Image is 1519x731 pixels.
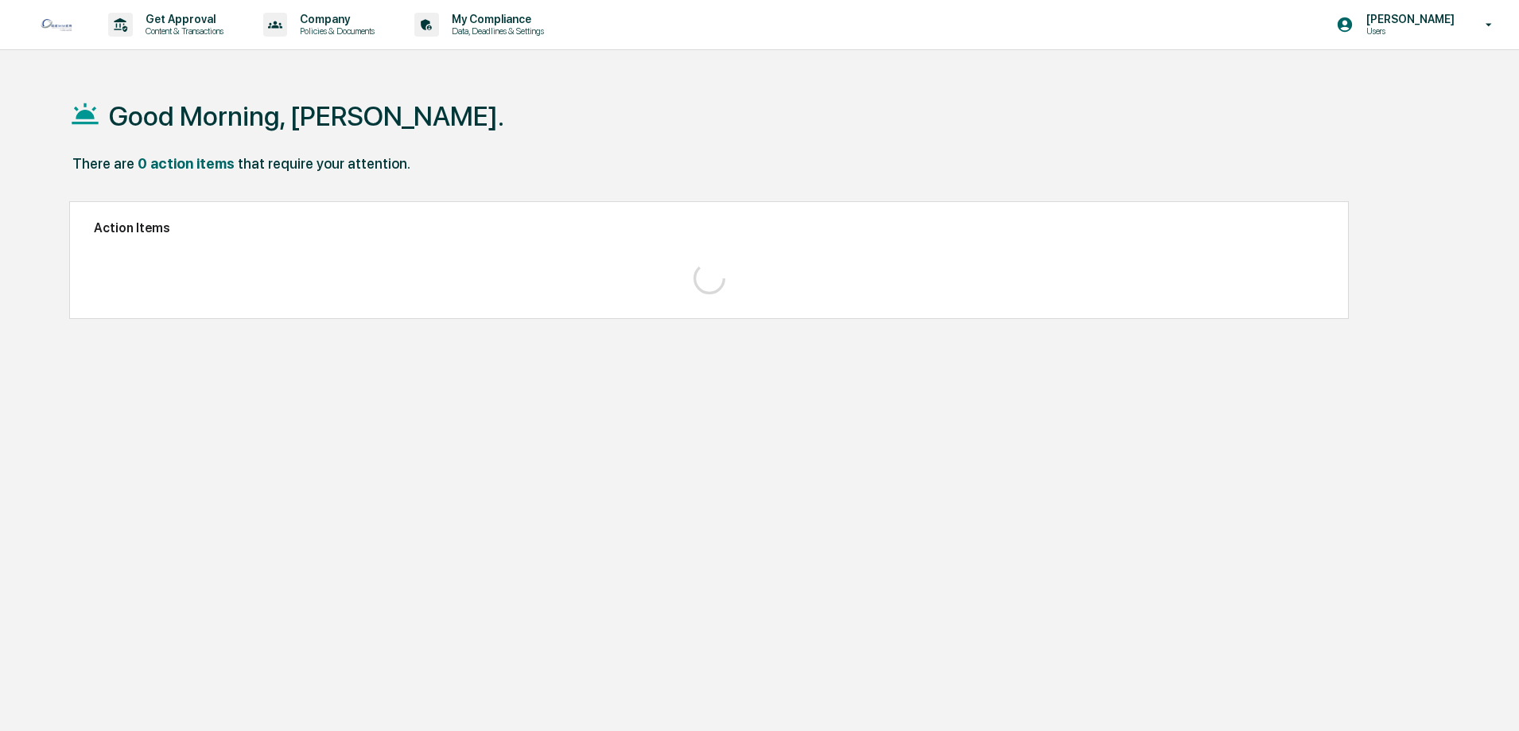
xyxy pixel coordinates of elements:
h2: Action Items [94,220,1324,235]
img: logo [38,17,76,33]
p: Get Approval [133,13,231,25]
div: There are [72,155,134,172]
p: Data, Deadlines & Settings [439,25,552,37]
p: Policies & Documents [287,25,383,37]
p: My Compliance [439,13,552,25]
p: [PERSON_NAME] [1354,13,1463,25]
p: Content & Transactions [133,25,231,37]
div: that require your attention. [238,155,410,172]
h1: Good Morning, [PERSON_NAME]. [109,100,504,132]
p: Users [1354,25,1463,37]
p: Company [287,13,383,25]
div: 0 action items [138,155,235,172]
